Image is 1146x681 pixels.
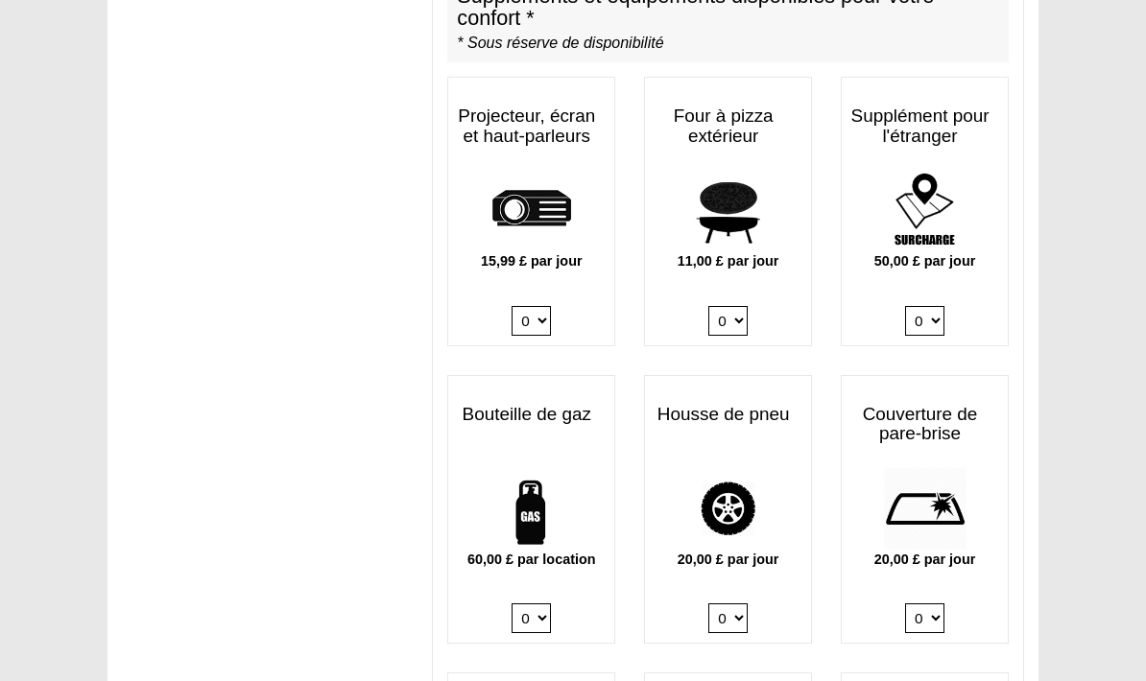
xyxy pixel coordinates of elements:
[874,552,976,568] font: 20,00 £ par jour
[463,405,591,425] font: Bouteille de gaz
[490,468,573,551] img: gas-bottle.png
[490,170,573,252] img: projector.png
[657,405,790,425] font: Housse de pneu
[467,552,596,568] font: 60,00 £ par location
[674,106,774,147] font: Four à pizza extérieur
[863,405,978,445] font: Couverture de pare-brise
[678,254,779,270] font: 11,00 £ par jour
[851,106,990,147] font: Supplément pour l'étranger
[481,254,583,270] font: 15,99 £ par jour
[883,170,966,252] img: surcharge.png
[457,35,663,52] font: * Sous réserve de disponibilité
[678,552,779,568] font: 20,00 £ par jour
[874,254,976,270] font: 50,00 £ par jour
[686,170,769,252] img: pizza.png
[458,106,595,147] font: Projecteur, écran et haut-parleurs
[883,468,966,551] img: windscreen.png
[686,468,769,551] img: tyre.png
